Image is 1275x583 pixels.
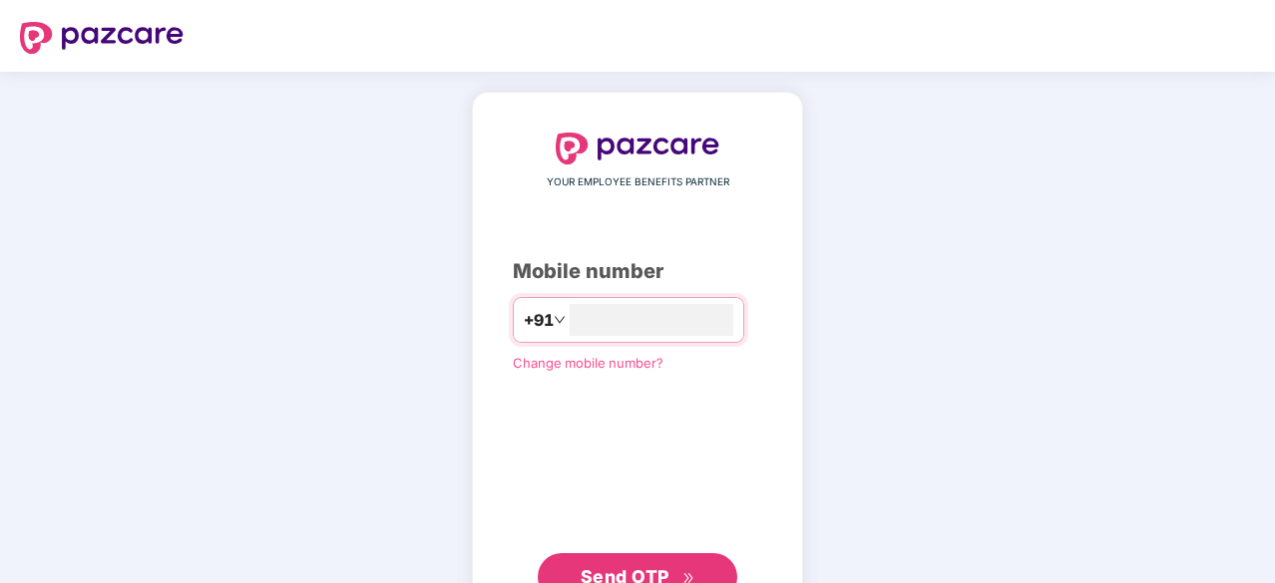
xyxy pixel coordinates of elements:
img: logo [20,22,184,54]
div: Mobile number [513,256,762,287]
span: YOUR EMPLOYEE BENEFITS PARTNER [547,174,729,190]
a: Change mobile number? [513,355,663,371]
span: +91 [524,308,554,333]
span: down [554,314,566,326]
img: logo [556,133,719,164]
